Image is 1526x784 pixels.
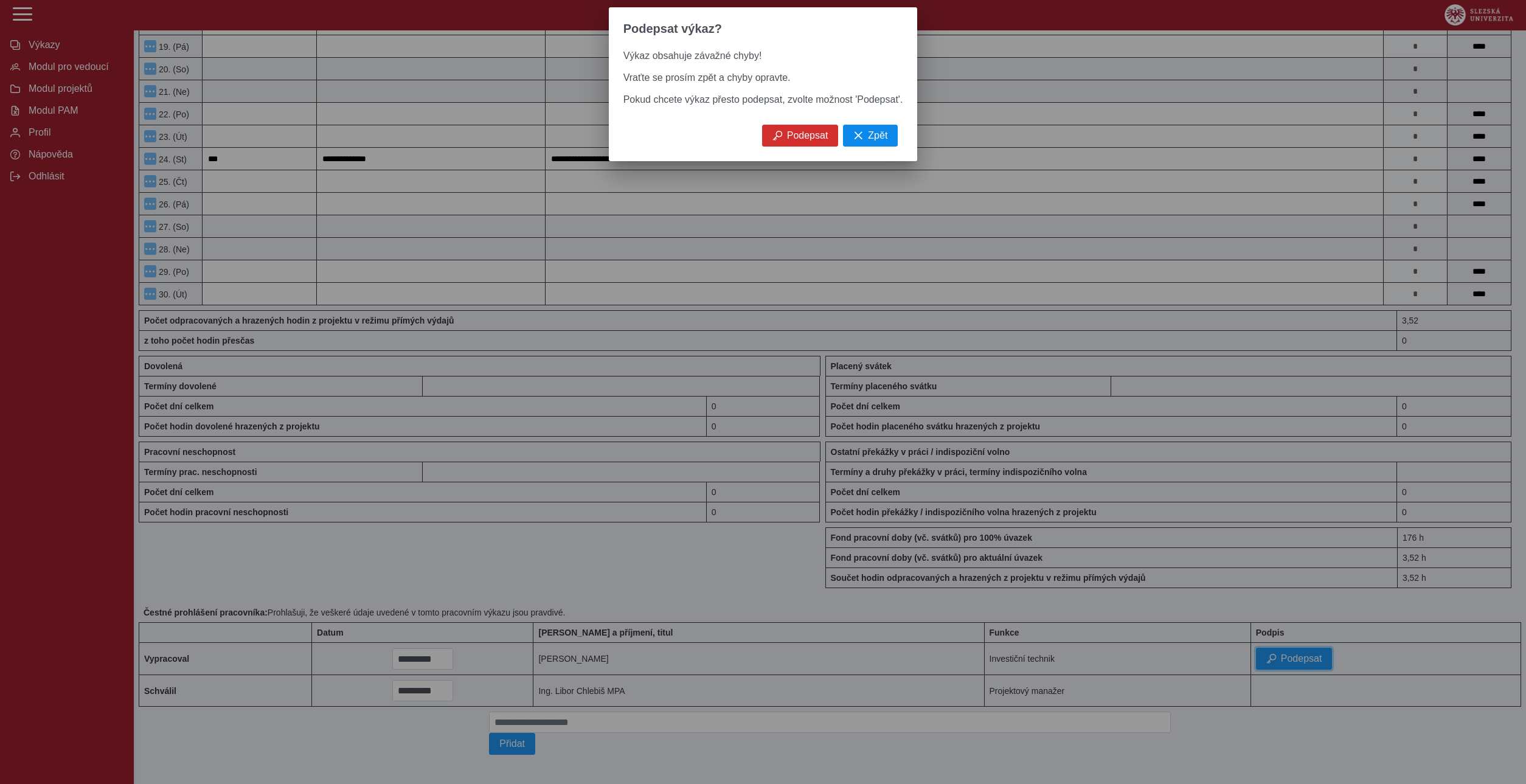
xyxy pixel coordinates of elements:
[868,130,887,141] span: Zpět
[762,125,839,147] button: Podepsat
[623,22,722,36] span: Podepsat výkaz?
[843,125,898,147] button: Zpět
[623,50,903,105] span: Výkaz obsahuje závažné chyby! Vraťte se prosím zpět a chyby opravte. Pokud chcete výkaz přesto po...
[787,130,828,141] span: Podepsat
